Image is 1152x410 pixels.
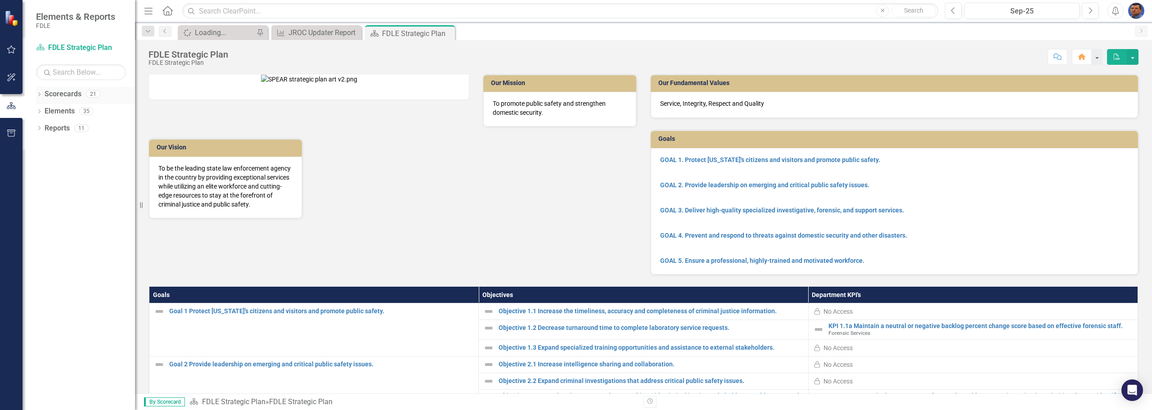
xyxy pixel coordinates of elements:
a: Objective 1.1 Increase the timeliness, accuracy and completeness of criminal justice information. [499,308,803,315]
img: ClearPoint Strategy [4,10,20,26]
a: Objective 1.3 Expand specialized training opportunities and assistance to external stakeholders. [499,344,803,351]
a: JROC Updater Report [274,27,359,38]
img: SPEAR strategic plan art v2.png [261,75,357,84]
img: Not Defined [483,306,494,317]
p: To promote public safety and strengthen domestic security. [493,99,627,117]
img: Not Defined [483,323,494,333]
a: Objective 1.2 Decrease turnaround time to complete laboratory service requests. [499,324,803,331]
div: Sep-25 [967,6,1076,17]
a: Scorecards [45,89,81,99]
img: Victor Bolena [1128,3,1144,19]
a: KPI 2.2 Increase in the percentage of cases that address FDLE investigative priorities that are i... [828,392,1133,406]
a: FDLE Strategic Plan [202,397,265,406]
a: GOAL 5. Ensure a professional, highly-trained and motivated workforce. [660,257,864,264]
a: Reports [45,123,70,134]
div: FDLE Strategic Plan [269,397,333,406]
a: FDLE Strategic Plan [36,43,126,53]
img: Not Defined [154,359,165,370]
h3: Our Fundamental Values [658,80,1134,86]
div: No Access [823,360,853,369]
p: Service, Integrity, Respect and Quality [660,99,1129,108]
a: Goal 2 Provide leadership on emerging and critical public safety issues. [169,361,474,368]
span: Forensic Services [828,330,870,336]
button: Search [891,5,936,17]
span: Search [904,7,923,14]
h3: Goals [658,135,1134,142]
h3: Our Vision [157,144,297,151]
a: GOAL 2. Provide leadership on emerging and critical public safety issues. [660,181,869,189]
div: FDLE Strategic Plan [148,50,228,59]
h3: Our Mission [491,80,632,86]
a: Goal 1 Protect [US_STATE]'s citizens and visitors and promote public safety. [169,308,474,315]
div: No Access [823,377,853,386]
a: KPI 1.1a Maintain a neutral or negative backlog percent change score based on effective forensic ... [828,323,1133,329]
a: Objective 2.1 Increase intelligence sharing and collaboration. [499,361,803,368]
a: Objective 2.3 Expand assistance to and partnerships with criminal justice stakeholders to address... [499,392,803,406]
a: GOAL 4. Prevent and respond to threats against domestic security and other disasters. [660,232,907,239]
input: Search ClearPoint... [182,3,938,19]
a: GOAL 3. Deliver high-quality specialized investigative, forensic, and support services. [660,207,904,214]
div: No Access [823,343,853,352]
a: Loading... [180,27,254,38]
div: Loading... [195,27,254,38]
small: FDLE [36,22,115,29]
div: Open Intercom Messenger [1121,379,1143,401]
p: To be the leading state law enforcement agency in the country by providing exceptional services w... [158,164,292,209]
div: 21 [86,90,100,98]
div: FDLE Strategic Plan [148,59,228,66]
button: Sep-25 [964,3,1080,19]
span: Elements & Reports [36,11,115,22]
a: GOAL 1. Protect [US_STATE]'s citizens and visitors and promote public safety. [660,156,880,163]
span: By Scorecard [144,397,185,406]
a: Elements [45,106,75,117]
img: Not Defined [483,359,494,370]
img: Not Defined [483,376,494,387]
div: No Access [823,307,853,316]
div: 11 [74,124,89,132]
img: Not Defined [813,324,824,335]
input: Search Below... [36,64,126,80]
div: FDLE Strategic Plan [382,28,453,39]
div: JROC Updater Report [288,27,359,38]
img: Not Defined [154,306,165,317]
div: 35 [79,108,94,115]
img: Not Defined [483,342,494,353]
a: Objective 2.2 Expand criminal investigations that address critical public safety issues. [499,378,803,384]
div: » [189,397,637,407]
